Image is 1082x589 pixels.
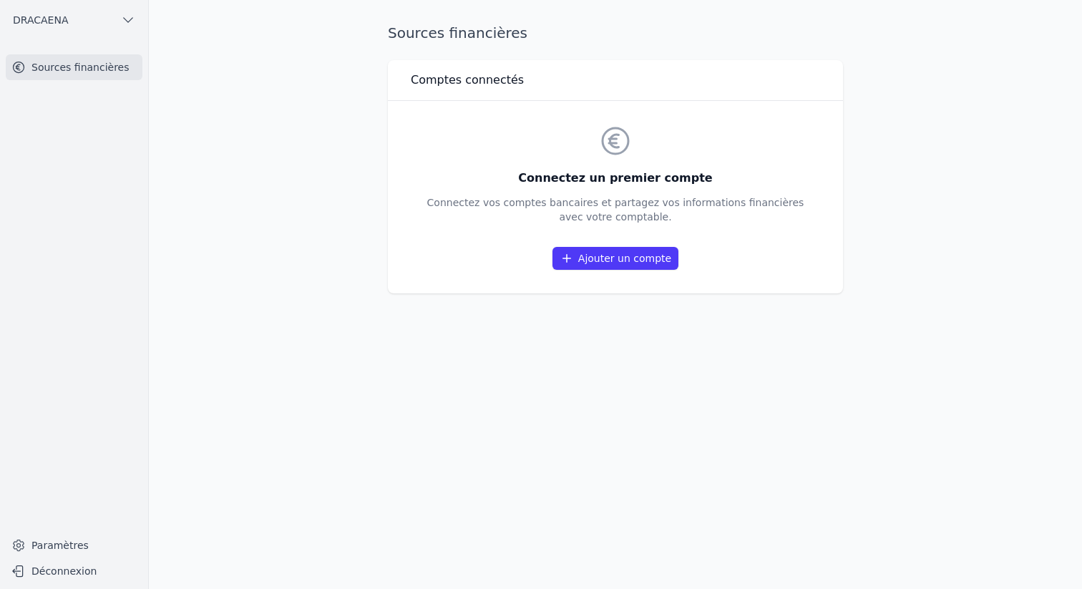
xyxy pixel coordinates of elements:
a: Ajouter un compte [552,247,678,270]
button: Déconnexion [6,560,142,583]
span: DRACAENA [13,13,69,27]
button: DRACAENA [6,9,142,31]
h3: Comptes connectés [411,72,524,89]
a: Sources financières [6,54,142,80]
h3: Connectez un premier compte [427,170,804,187]
a: Paramètres [6,534,142,557]
h1: Sources financières [388,23,527,43]
p: Connectez vos comptes bancaires et partagez vos informations financières avec votre comptable. [427,195,804,224]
